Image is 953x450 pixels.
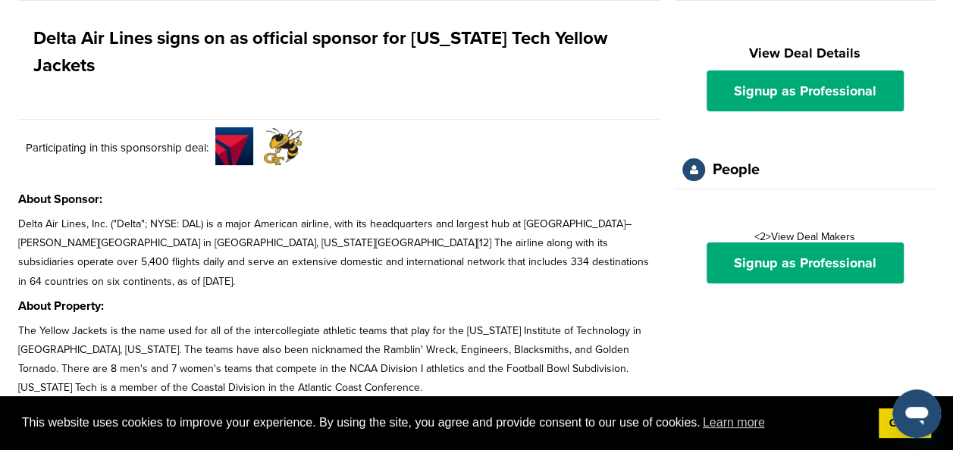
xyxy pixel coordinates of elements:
[18,297,660,315] h3: About Property:
[690,43,920,64] h2: View Deal Details
[18,214,660,291] p: Delta Air Lines, Inc. ("Delta"; NYSE: DAL) is a major American airline, with its headquarters and...
[264,128,302,165] img: Open uri20141112 64162 3xhusc?1415805744
[892,389,941,438] iframe: Button to launch messaging window
[707,242,904,283] a: Signup as Professional
[701,411,767,434] a: learn more about cookies
[712,162,759,177] div: People
[707,70,904,111] a: Signup as Professional
[879,408,931,439] a: dismiss cookie message
[33,25,644,80] h1: Delta Air Lines signs on as official sponsor for [US_STATE] Tech Yellow Jackets
[690,232,920,283] div: <2>View Deal Makers
[18,190,660,208] h3: About Sponsor:
[26,139,208,157] p: Participating in this sponsorship deal:
[22,411,867,434] span: This website uses cookies to improve your experience. By using the site, you agree and provide co...
[215,127,253,165] img: O1z2hvzv 400x400
[18,321,660,398] p: The Yellow Jackets is the name used for all of the intercollegiate athletic teams that play for t...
